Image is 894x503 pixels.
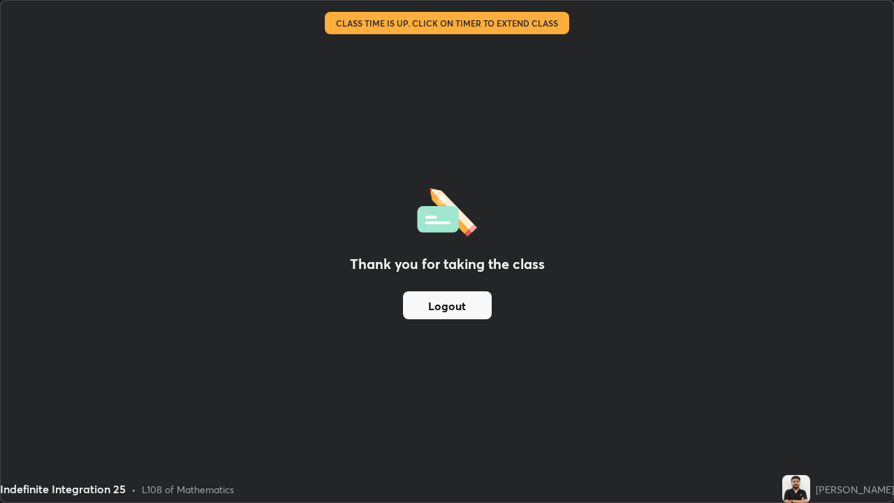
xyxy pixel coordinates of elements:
div: L108 of Mathematics [142,482,234,497]
img: a9ba632262ef428287db51fe8869eec0.jpg [782,475,810,503]
h2: Thank you for taking the class [350,254,545,275]
div: • [131,482,136,497]
div: [PERSON_NAME] [816,482,894,497]
button: Logout [403,291,492,319]
img: offlineFeedback.1438e8b3.svg [417,184,477,237]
